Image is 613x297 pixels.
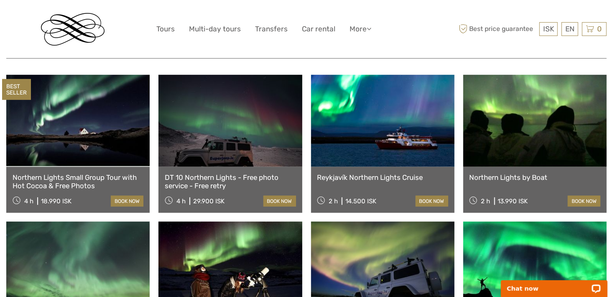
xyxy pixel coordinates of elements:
[457,22,537,36] span: Best price guarantee
[496,271,613,297] iframe: LiveChat chat widget
[193,197,225,205] div: 29.900 ISK
[302,23,335,35] a: Car rental
[13,173,143,190] a: Northern Lights Small Group Tour with Hot Cocoa & Free Photos
[2,79,31,100] div: BEST SELLER
[470,173,600,182] a: Northern Lights by Boat
[24,197,33,205] span: 4 h
[41,13,105,46] img: Reykjavik Residence
[498,197,528,205] div: 13.990 ISK
[111,196,143,207] a: book now
[263,196,296,207] a: book now
[350,23,371,35] a: More
[345,197,376,205] div: 14.500 ISK
[165,173,296,190] a: DT 10 Northern Lights - Free photo service - Free retry
[416,196,448,207] a: book now
[568,196,600,207] a: book now
[596,25,603,33] span: 0
[329,197,338,205] span: 2 h
[543,25,554,33] span: ISK
[189,23,241,35] a: Multi-day tours
[156,23,175,35] a: Tours
[562,22,578,36] div: EN
[41,197,72,205] div: 18.990 ISK
[255,23,288,35] a: Transfers
[481,197,490,205] span: 2 h
[176,197,186,205] span: 4 h
[317,173,448,182] a: Reykjavík Northern Lights Cruise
